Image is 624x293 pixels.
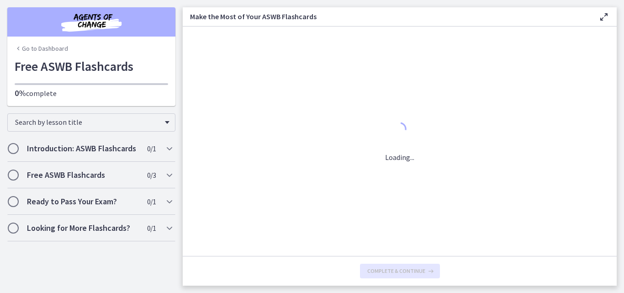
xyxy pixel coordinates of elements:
[7,113,175,132] div: Search by lesson title
[360,264,440,278] button: Complete & continue
[385,120,414,141] div: 1
[27,170,138,181] h2: Free ASWB Flashcards
[15,117,160,127] span: Search by lesson title
[37,11,146,33] img: Agents of Change Social Work Test Prep
[27,223,138,234] h2: Looking for More Flashcards?
[27,196,138,207] h2: Ready to Pass Your Exam?
[367,267,425,275] span: Complete & continue
[15,88,168,99] p: complete
[385,152,414,163] p: Loading...
[27,143,138,154] h2: Introduction: ASWB Flashcards
[15,88,26,98] span: 0%
[190,11,584,22] h3: Make the Most of Your ASWB Flashcards
[15,57,168,76] h1: Free ASWB Flashcards
[147,143,156,154] span: 0 / 1
[147,170,156,181] span: 0 / 3
[147,196,156,207] span: 0 / 1
[147,223,156,234] span: 0 / 1
[15,44,68,53] a: Go to Dashboard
